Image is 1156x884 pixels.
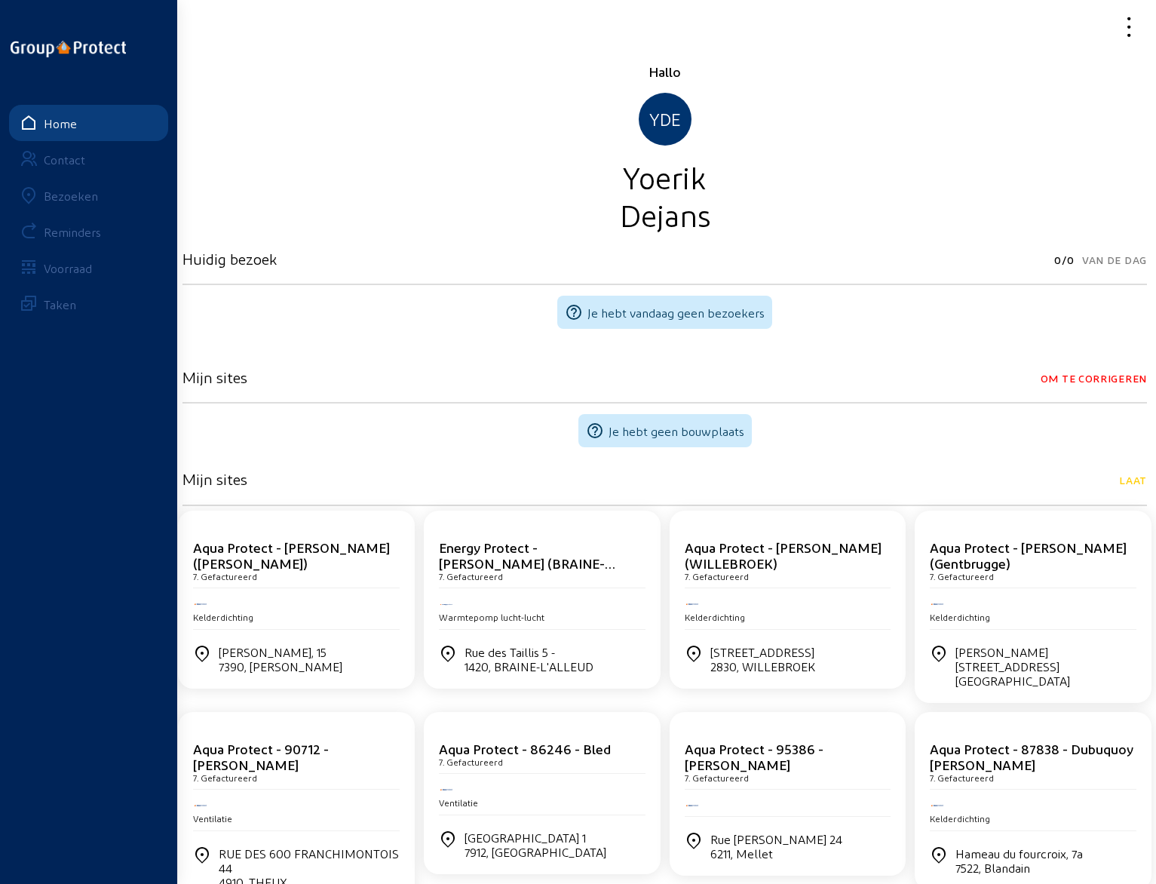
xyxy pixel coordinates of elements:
[685,612,745,622] span: Kelderdichting
[439,787,454,792] img: Aqua Protect
[586,422,604,440] mat-icon: help_outline
[465,830,606,859] div: [GEOGRAPHIC_DATA] 1
[9,286,168,322] a: Taken
[685,803,700,808] img: Aqua Protect
[465,659,593,674] div: 1420, BRAINE-L'ALLEUD
[930,539,1127,571] cam-card-title: Aqua Protect - [PERSON_NAME] (Gentbrugge)
[685,571,749,582] cam-card-subtitle: 7. Gefactureerd
[465,845,606,859] div: 7912, [GEOGRAPHIC_DATA]
[44,189,98,203] div: Bezoeken
[9,213,168,250] a: Reminders
[182,250,277,268] h3: Huidig bezoek
[955,846,1083,875] div: Hameau du fourcroix, 7a
[182,368,247,386] h3: Mijn sites
[930,803,945,808] img: Aqua Protect
[465,645,593,674] div: Rue des Taillis 5 -
[565,303,583,321] mat-icon: help_outline
[587,305,765,320] span: Je hebt vandaag geen bezoekers
[193,813,232,824] span: Ventilatie
[193,803,208,808] img: Aqua Protect
[930,571,994,582] cam-card-subtitle: 7. Gefactureerd
[685,539,882,571] cam-card-title: Aqua Protect - [PERSON_NAME] (WILLEBROEK)
[930,602,945,606] img: Aqua Protect
[955,645,1136,688] div: [PERSON_NAME][STREET_ADDRESS]
[11,41,126,57] img: logo-oneline.png
[44,261,92,275] div: Voorraad
[439,757,503,767] cam-card-subtitle: 7. Gefactureerd
[219,659,342,674] div: 7390, [PERSON_NAME]
[44,225,101,239] div: Reminders
[1082,250,1147,271] span: Van de dag
[219,645,342,674] div: [PERSON_NAME], 15
[193,772,257,783] cam-card-subtitle: 7. Gefactureerd
[930,813,990,824] span: Kelderdichting
[710,832,842,861] div: Rue [PERSON_NAME] 24
[9,105,168,141] a: Home
[439,539,615,587] cam-card-title: Energy Protect - [PERSON_NAME] (BRAINE-L'ALLEUD)
[710,645,815,674] div: [STREET_ADDRESS]
[685,741,823,772] cam-card-title: Aqua Protect - 95386 - [PERSON_NAME]
[9,250,168,286] a: Voorraad
[1119,470,1147,491] span: Laat
[1054,250,1075,271] span: 0/0
[685,772,749,783] cam-card-subtitle: 7. Gefactureerd
[193,612,253,622] span: Kelderdichting
[1041,368,1147,389] span: Om te corrigeren
[193,571,257,582] cam-card-subtitle: 7. Gefactureerd
[44,116,77,130] div: Home
[182,470,247,488] h3: Mijn sites
[193,602,208,606] img: Aqua Protect
[193,741,329,772] cam-card-title: Aqua Protect - 90712 - [PERSON_NAME]
[930,741,1133,772] cam-card-title: Aqua Protect - 87838 - Dubuquoy [PERSON_NAME]
[955,674,1136,688] div: [GEOGRAPHIC_DATA]
[710,846,842,861] div: 6211, Mellet
[685,602,700,606] img: Aqua Protect
[182,195,1147,233] div: Dejans
[439,741,611,757] cam-card-title: Aqua Protect - 86246 - Bled
[182,158,1147,195] div: Yoerik
[930,612,990,622] span: Kelderdichting
[439,603,454,606] img: Energy Protect HVAC
[439,571,503,582] cam-card-subtitle: 7. Gefactureerd
[44,297,76,312] div: Taken
[710,659,815,674] div: 2830, WILLEBROEK
[9,177,168,213] a: Bezoeken
[930,772,994,783] cam-card-subtitle: 7. Gefactureerd
[639,93,691,146] div: YDE
[439,797,478,808] span: Ventilatie
[439,612,544,622] span: Warmtepomp lucht-lucht
[9,141,168,177] a: Contact
[609,424,744,438] span: Je hebt geen bouwplaats
[44,152,85,167] div: Contact
[193,539,390,571] cam-card-title: Aqua Protect - [PERSON_NAME] ([PERSON_NAME])
[955,861,1083,875] div: 7522, Blandain
[182,63,1147,81] div: Hallo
